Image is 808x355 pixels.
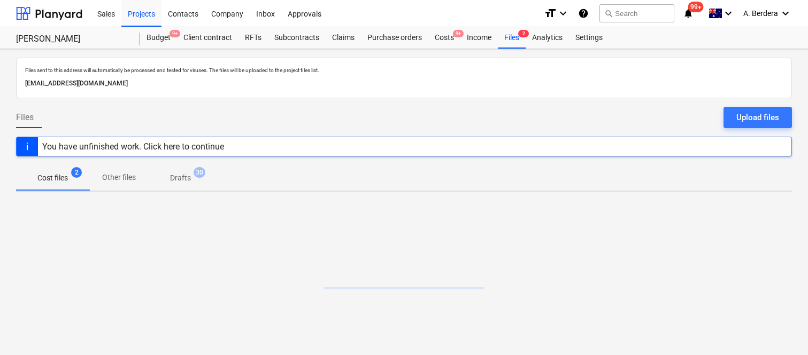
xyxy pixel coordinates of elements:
a: Income [460,27,498,49]
p: Files sent to this address will automatically be processed and tested for viruses. The files will... [25,67,783,74]
span: 2 [71,167,82,178]
button: Upload files [724,107,792,128]
a: Subcontracts [268,27,326,49]
div: Costs [428,27,460,49]
a: Client contract [177,27,238,49]
span: 9+ [170,30,180,37]
a: Budget9+ [140,27,177,49]
div: Upload files [736,111,779,124]
div: Budget [140,27,177,49]
p: Cost files [37,172,68,184]
div: You have unfinished work. Click here to continue [42,141,224,152]
a: Settings [569,27,609,49]
a: RFTs [238,27,268,49]
a: Claims [326,27,361,49]
span: 2 [518,30,529,37]
div: [PERSON_NAME] [16,34,127,45]
p: [EMAIL_ADDRESS][DOMAIN_NAME] [25,78,783,89]
div: Files [498,27,526,49]
a: Costs9+ [428,27,460,49]
span: 9+ [453,30,464,37]
a: Analytics [526,27,569,49]
a: Purchase orders [361,27,428,49]
span: 30 [194,167,205,178]
span: Files [16,111,34,124]
p: Other files [102,172,136,183]
p: Drafts [170,172,191,184]
a: Files2 [498,27,526,49]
